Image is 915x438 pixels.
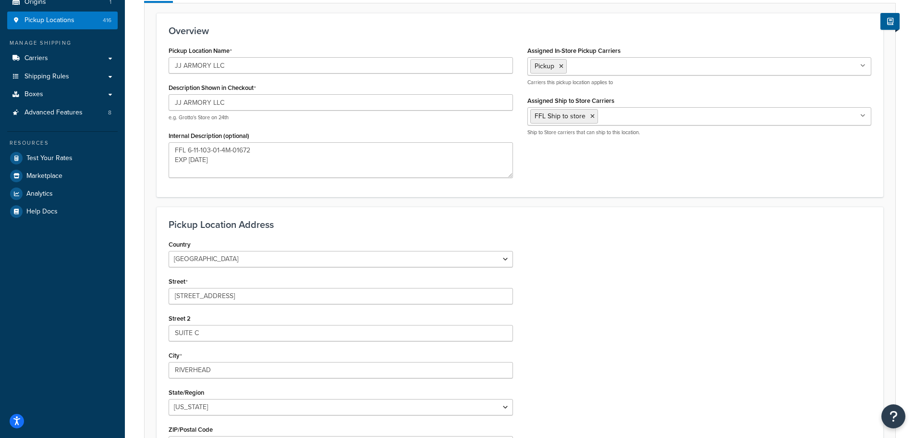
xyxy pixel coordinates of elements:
[7,86,118,103] a: Boxes
[169,114,513,121] p: e.g. Grotto's Store on 24th
[881,404,905,428] button: Open Resource Center
[527,47,621,54] label: Assigned In-Store Pickup Carriers
[24,90,43,99] span: Boxes
[169,84,256,92] label: Description Shown in Checkout
[7,104,118,122] li: Advanced Features
[169,47,232,55] label: Pickup Location Name
[24,73,69,81] span: Shipping Rules
[26,190,53,198] span: Analytics
[169,426,213,433] label: ZIP/Postal Code
[169,315,191,322] label: Street 2
[169,278,188,286] label: Street
[527,129,872,136] p: Ship to Store carriers that can ship to this location.
[169,352,182,360] label: City
[7,12,118,29] li: Pickup Locations
[7,68,118,86] a: Shipping Rules
[7,50,118,67] a: Carriers
[7,185,118,202] a: Analytics
[169,389,204,396] label: State/Region
[7,39,118,47] div: Manage Shipping
[24,109,83,117] span: Advanced Features
[535,61,554,71] span: Pickup
[169,241,191,248] label: Country
[26,172,62,180] span: Marketplace
[7,12,118,29] a: Pickup Locations416
[527,97,614,104] label: Assigned Ship to Store Carriers
[169,132,249,139] label: Internal Description (optional)
[880,13,900,30] button: Show Help Docs
[7,104,118,122] a: Advanced Features8
[7,167,118,185] a: Marketplace
[169,25,871,36] h3: Overview
[24,16,74,25] span: Pickup Locations
[535,111,586,121] span: FFL Ship to store
[7,203,118,220] a: Help Docs
[169,219,871,230] h3: Pickup Location Address
[26,154,73,163] span: Test Your Rates
[26,208,58,216] span: Help Docs
[24,54,48,63] span: Carriers
[169,142,513,178] textarea: FFL 6-11-103-01-4M-01672 EXP [DATE]
[527,79,872,86] p: Carriers this pickup location applies to
[7,139,118,147] div: Resources
[103,16,111,25] span: 416
[108,109,111,117] span: 8
[7,150,118,167] a: Test Your Rates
